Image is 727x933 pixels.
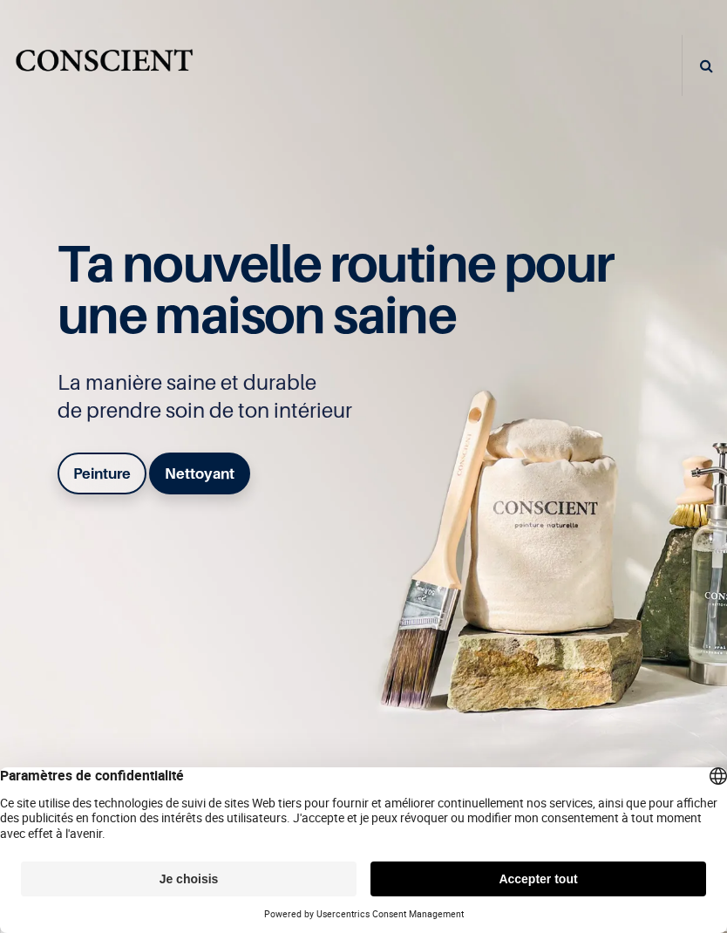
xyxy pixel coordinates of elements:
[13,43,195,89] img: Conscient
[58,232,614,345] span: Ta nouvelle routine pour une maison saine
[58,453,146,494] a: Peinture
[165,465,234,482] b: Nettoyant
[13,43,195,89] a: Logo of Conscient
[73,465,131,482] b: Peinture
[58,369,624,425] p: La manière saine et durable de prendre soin de ton intérieur
[149,453,250,494] a: Nettoyant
